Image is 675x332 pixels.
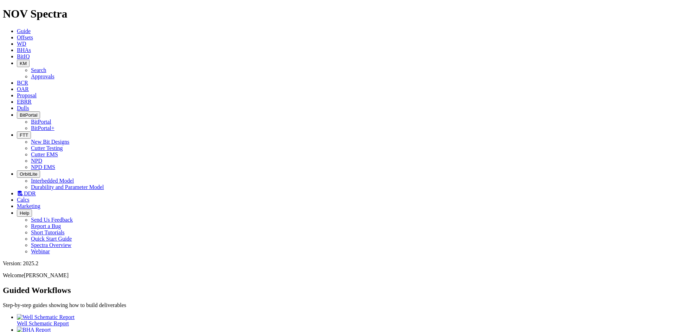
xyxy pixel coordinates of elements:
[3,7,672,20] h1: NOV Spectra
[17,34,33,40] a: Offsets
[31,184,104,190] a: Durability and Parameter Model
[31,248,50,254] a: Webinar
[31,164,55,170] a: NPD EMS
[31,158,42,164] a: NPD
[17,28,31,34] a: Guide
[31,145,63,151] a: Cutter Testing
[17,209,32,217] button: Help
[20,112,37,118] span: BitPortal
[17,47,31,53] a: BHAs
[17,53,30,59] a: BitIQ
[20,132,28,138] span: FTT
[20,171,37,177] span: OrbitLite
[17,190,36,196] a: DDR
[17,197,30,203] a: Calcs
[31,151,58,157] a: Cutter EMS
[17,80,28,86] a: BCR
[31,119,51,125] a: BitPortal
[31,217,73,223] a: Send Us Feedback
[17,111,40,119] button: BitPortal
[31,236,72,242] a: Quick Start Guide
[17,99,32,105] a: EBRR
[3,260,672,267] div: Version: 2025.2
[3,272,672,279] p: Welcome
[31,67,46,73] a: Search
[17,86,29,92] a: OAR
[31,178,74,184] a: Interbedded Model
[17,105,29,111] a: Dulls
[17,131,31,139] button: FTT
[17,41,26,47] a: WD
[31,229,65,235] a: Short Tutorials
[31,125,54,131] a: BitPortal+
[24,272,69,278] span: [PERSON_NAME]
[3,302,672,308] p: Step-by-step guides showing how to build deliverables
[17,314,75,320] img: Well Schematic Report
[31,223,61,229] a: Report a Bug
[17,314,672,326] a: Well Schematic Report Well Schematic Report
[20,61,27,66] span: KM
[20,210,29,216] span: Help
[17,203,40,209] a: Marketing
[17,170,40,178] button: OrbitLite
[24,190,36,196] span: DDR
[31,139,69,145] a: New Bit Designs
[31,242,71,248] a: Spectra Overview
[17,60,30,67] button: KM
[17,320,69,326] span: Well Schematic Report
[31,73,54,79] a: Approvals
[17,92,37,98] a: Proposal
[3,286,672,295] h2: Guided Workflows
